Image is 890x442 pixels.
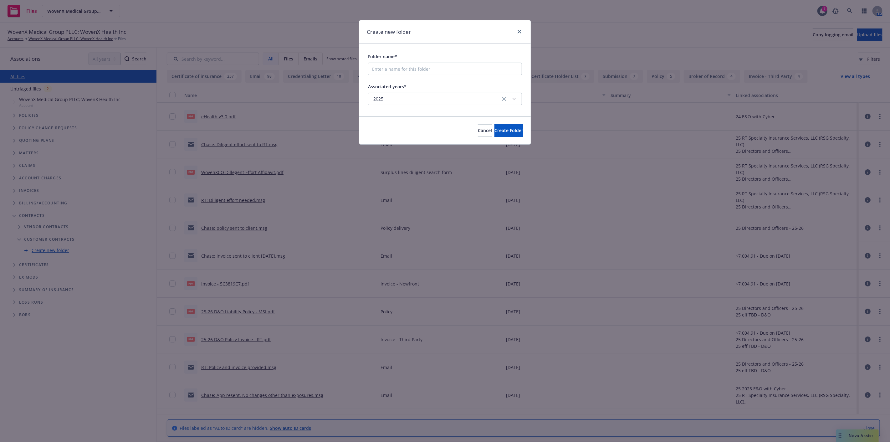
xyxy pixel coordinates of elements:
[478,124,492,137] button: Cancel
[373,96,499,102] span: 2025
[368,84,407,90] span: Associated years*
[494,127,523,133] span: Create Folder
[516,28,523,35] a: close
[368,54,397,59] span: Folder name*
[367,28,411,36] h1: Create new folder
[368,63,522,75] input: Enter a name for this folder
[494,124,523,137] button: Create Folder
[478,127,492,133] span: Cancel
